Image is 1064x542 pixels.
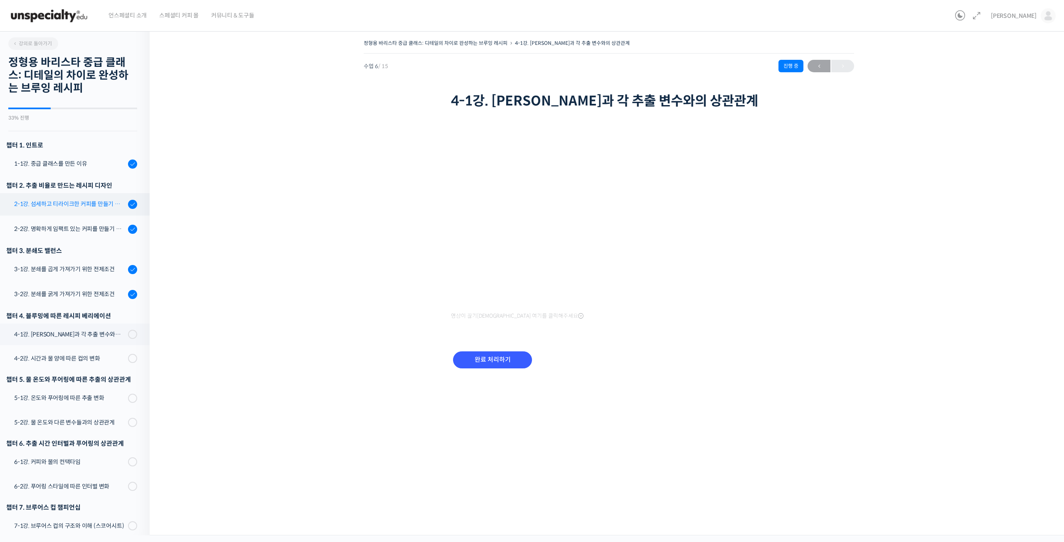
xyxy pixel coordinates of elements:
[451,313,584,319] span: 영상이 끊기[DEMOGRAPHIC_DATA] 여기를 클릭해주세요
[14,159,126,168] div: 1-1강. 중급 클래스를 만든 이유
[8,115,137,120] div: 33% 진행
[107,263,160,284] a: 설정
[14,289,126,299] div: 3-2강. 분쇄를 굵게 가져가기 위한 전제조건
[378,63,388,70] span: / 15
[14,521,126,530] div: 7-1강. 브루어스 컵의 구조와 이해 (스코어시트)
[364,64,388,69] span: 수업 6
[451,93,767,109] h1: 4-1강. [PERSON_NAME]과 각 추출 변수와의 상관관계
[12,40,52,47] span: 강의로 돌아가기
[14,224,126,233] div: 2-2강. 명확하게 임팩트 있는 커피를 만들기 위한 레시피
[6,438,137,449] div: 챕터 6. 추출 시간 인터벌과 푸어링의 상관관계
[14,199,126,208] div: 2-1강. 섬세하고 티라이크한 커피를 만들기 위한 레시피
[55,263,107,284] a: 대화
[364,40,507,46] a: 정형용 바리스타 중급 클래스: 디테일의 차이로 완성하는 브루잉 레시피
[14,457,126,466] div: 6-1강. 커피와 물의 컨택타임
[778,60,803,72] div: 진행 중
[6,140,137,151] h3: 챕터 1. 인트로
[808,61,830,72] span: ←
[14,330,126,339] div: 4-1강. [PERSON_NAME]과 각 추출 변수와의 상관관계
[14,418,126,427] div: 5-2강. 물 온도와 다른 변수들과의 상관관계
[6,374,137,385] div: 챕터 5. 물 온도와 푸어링에 따른 추출의 상관관계
[26,276,31,282] span: 홈
[76,276,86,283] span: 대화
[14,482,126,491] div: 6-2강. 푸어링 스타일에 따른 인터벌 변화
[14,354,126,363] div: 4-2강. 시간과 물 양에 따른 컵의 변화
[6,180,137,191] div: 챕터 2. 추출 비율로 만드는 레시피 디자인
[8,37,58,50] a: 강의로 돌아가기
[6,310,137,321] div: 챕터 4. 블루밍에 따른 레시피 베리에이션
[6,245,137,256] div: 챕터 3. 분쇄도 밸런스
[14,393,126,402] div: 5-1강. 온도와 푸어링에 따른 추출 변화
[515,40,630,46] a: 4-1강. [PERSON_NAME]과 각 추출 변수와의 상관관계
[14,265,126,274] div: 3-1강. 분쇄를 곱게 가져가기 위한 전제조건
[808,60,830,72] a: ←이전
[8,56,137,95] h2: 정형용 바리스타 중급 클래스: 디테일의 차이로 완성하는 브루잉 레시피
[128,276,138,282] span: 설정
[991,12,1037,20] span: [PERSON_NAME]
[453,351,532,368] input: 완료 처리하기
[2,263,55,284] a: 홈
[6,502,137,513] div: 챕터 7. 브루어스 컵 챔피언십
